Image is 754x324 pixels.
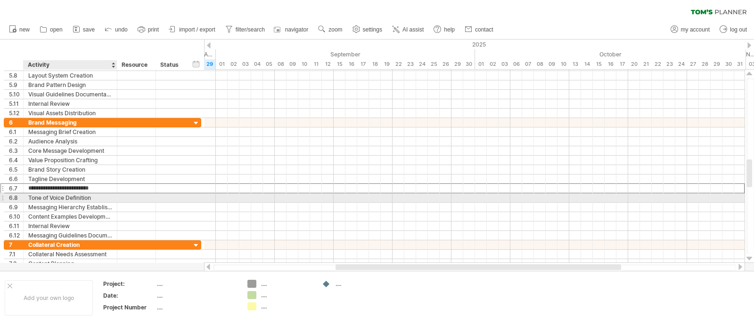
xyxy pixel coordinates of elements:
div: Monday, 1 September 2025 [216,59,228,69]
div: Status [160,60,181,70]
div: Tone of Voice Definition [28,193,112,202]
div: Wednesday, 22 October 2025 [652,59,664,69]
div: Friday, 29 August 2025 [204,59,216,69]
div: Friday, 26 September 2025 [440,59,451,69]
div: Project: [103,280,155,288]
div: Friday, 3 October 2025 [499,59,510,69]
div: Wednesday, 3 September 2025 [239,59,251,69]
div: Tuesday, 23 September 2025 [404,59,416,69]
div: Friday, 24 October 2025 [675,59,687,69]
div: 7.1 [9,250,23,259]
div: Wednesday, 15 October 2025 [593,59,605,69]
div: Monday, 22 September 2025 [393,59,404,69]
div: Monday, 20 October 2025 [628,59,640,69]
div: Thursday, 11 September 2025 [310,59,322,69]
div: Internal Review [28,221,112,230]
div: Value Proposition Crafting [28,156,112,165]
div: 6.1 [9,127,23,136]
div: 6.6 [9,174,23,183]
div: 6.11 [9,221,23,230]
div: 6.5 [9,165,23,174]
div: Friday, 31 October 2025 [734,59,746,69]
div: .... [261,280,312,288]
div: Friday, 17 October 2025 [616,59,628,69]
div: 6.2 [9,137,23,146]
div: Monday, 13 October 2025 [569,59,581,69]
div: Messaging Guidelines Documentation [28,231,112,240]
div: 7.2 [9,259,23,268]
div: Tuesday, 30 September 2025 [463,59,475,69]
div: Tagline Development [28,174,112,183]
div: .... [261,302,312,310]
a: print [135,24,162,36]
div: September 2025 [216,49,475,59]
span: log out [730,26,747,33]
div: Wednesday, 10 September 2025 [298,59,310,69]
div: Thursday, 9 October 2025 [546,59,557,69]
div: 6.3 [9,146,23,155]
a: help [431,24,458,36]
div: Add your own logo [5,280,93,316]
div: Thursday, 18 September 2025 [369,59,381,69]
span: my account [681,26,710,33]
div: Visual Guidelines Documentation [28,90,112,99]
div: .... [336,280,387,288]
a: AI assist [390,24,426,36]
div: .... [157,292,236,300]
span: help [444,26,455,33]
div: Collateral Creation [28,240,112,249]
div: Tuesday, 9 September 2025 [287,59,298,69]
div: Wednesday, 17 September 2025 [357,59,369,69]
div: 6.12 [9,231,23,240]
div: Thursday, 25 September 2025 [428,59,440,69]
div: Visual Assets Distribution [28,109,112,118]
div: Thursday, 23 October 2025 [664,59,675,69]
a: open [37,24,66,36]
div: 7 [9,240,23,249]
div: Wednesday, 24 September 2025 [416,59,428,69]
div: Tuesday, 28 October 2025 [699,59,711,69]
span: contact [475,26,493,33]
div: Wednesday, 1 October 2025 [475,59,487,69]
div: Tuesday, 7 October 2025 [522,59,534,69]
div: Date: [103,292,155,300]
a: save [70,24,98,36]
div: Content Planning [28,259,112,268]
div: .... [261,291,312,299]
div: Friday, 10 October 2025 [557,59,569,69]
div: 5.11 [9,99,23,108]
div: Tuesday, 14 October 2025 [581,59,593,69]
div: 5.12 [9,109,23,118]
div: Thursday, 2 October 2025 [487,59,499,69]
a: import / export [166,24,218,36]
div: Monday, 27 October 2025 [687,59,699,69]
span: save [83,26,95,33]
div: Project Number [103,303,155,311]
span: print [148,26,159,33]
div: .... [157,303,236,311]
div: .... [157,280,236,288]
div: Internal Review [28,99,112,108]
div: Monday, 8 September 2025 [275,59,287,69]
div: Content Examples Development [28,212,112,221]
a: contact [462,24,496,36]
div: 5.8 [9,71,23,80]
div: Thursday, 16 October 2025 [605,59,616,69]
div: 6.8 [9,193,23,202]
div: 6 [9,118,23,127]
div: 5.10 [9,90,23,99]
div: 6.10 [9,212,23,221]
div: Brand Story Creation [28,165,112,174]
div: Thursday, 4 September 2025 [251,59,263,69]
a: zoom [316,24,345,36]
div: 6.9 [9,203,23,212]
span: undo [115,26,128,33]
a: navigator [272,24,311,36]
div: Wednesday, 29 October 2025 [711,59,722,69]
a: undo [102,24,131,36]
div: 6.4 [9,156,23,165]
span: AI assist [402,26,424,33]
div: Friday, 5 September 2025 [263,59,275,69]
div: Friday, 19 September 2025 [381,59,393,69]
div: Core Message Development [28,146,112,155]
